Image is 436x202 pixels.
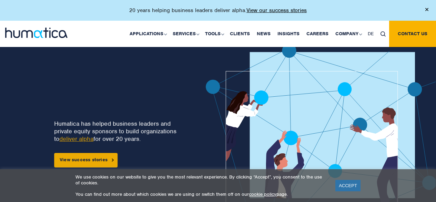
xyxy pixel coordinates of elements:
[364,21,377,47] a: DE
[59,135,93,143] a: deliver alpha
[54,120,181,143] p: Humatica has helped business leaders and private equity sponsors to build organizations to for ov...
[253,21,274,47] a: News
[335,180,361,191] a: ACCEPT
[381,31,386,37] img: search_icon
[226,21,253,47] a: Clients
[389,21,436,47] a: Contact us
[249,191,276,197] a: cookie policy
[202,21,226,47] a: Tools
[75,191,327,197] p: You can find out more about which cookies we are using or switch them off on our page.
[246,7,307,14] a: View our success stories
[126,21,169,47] a: Applications
[169,21,202,47] a: Services
[5,28,68,38] img: logo
[274,21,303,47] a: Insights
[75,174,327,186] p: We use cookies on our website to give you the most relevant experience. By clicking “Accept”, you...
[54,153,118,167] a: View success stories
[112,158,114,162] img: arrowicon
[129,7,307,14] p: 20 years helping business leaders deliver alpha.
[368,31,374,37] span: DE
[303,21,332,47] a: Careers
[332,21,364,47] a: Company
